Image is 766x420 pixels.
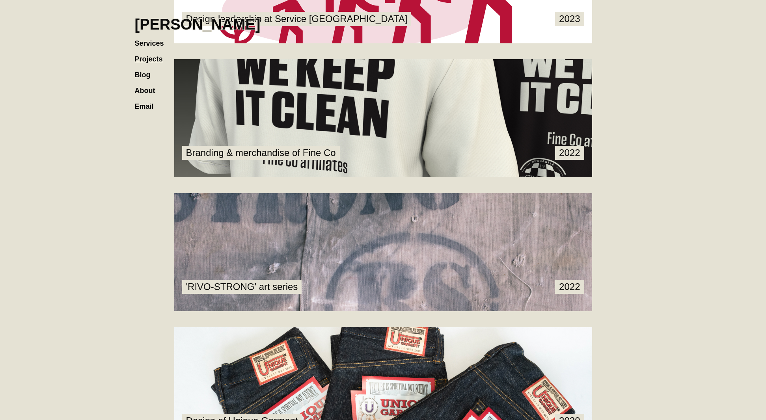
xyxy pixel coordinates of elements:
a: Blog [135,63,158,79]
a: Services [135,32,172,47]
a: Projects [135,47,171,63]
a: home [135,8,261,33]
a: Email [135,95,162,110]
h1: [PERSON_NAME] [135,16,261,33]
a: About [135,79,163,95]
